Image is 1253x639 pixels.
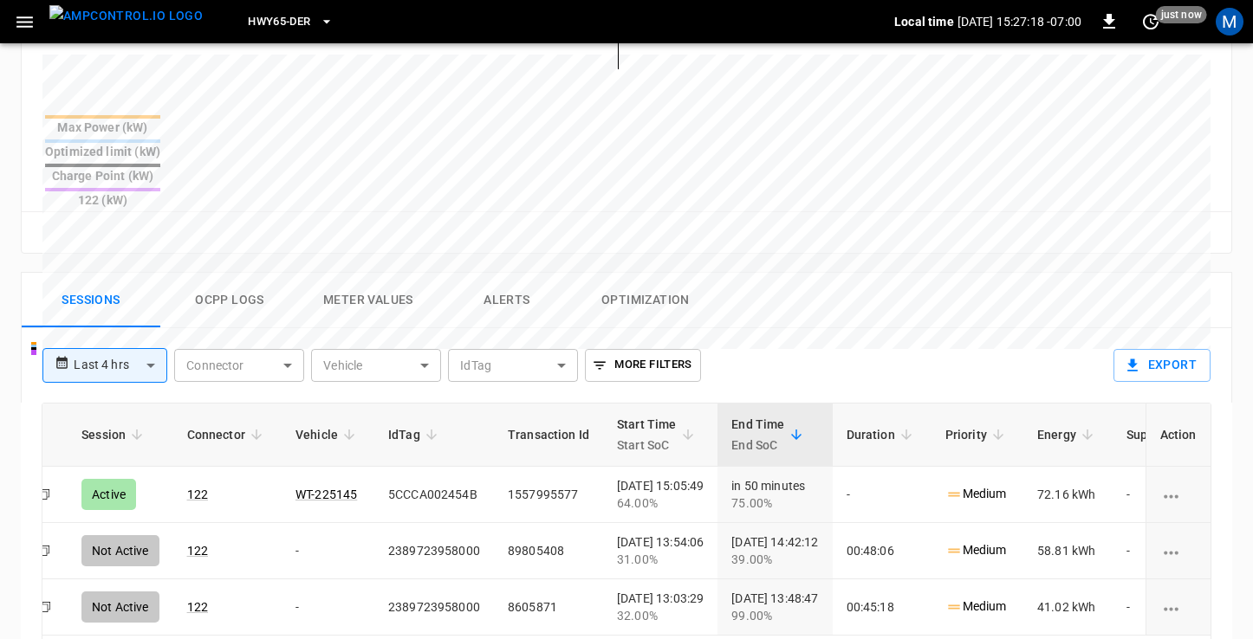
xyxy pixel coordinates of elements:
[585,349,700,382] button: More Filters
[1146,403,1211,467] th: Action
[731,414,807,455] span: End TimeEnd SoC
[1137,8,1165,35] button: set refresh interval
[1037,424,1099,445] span: Energy
[438,273,576,328] button: Alerts
[241,5,340,39] button: HWY65-DER
[945,424,1010,445] span: Priority
[494,403,603,467] th: Transaction Id
[81,424,148,445] span: Session
[388,424,443,445] span: IdTag
[1160,542,1197,559] div: charging session options
[49,5,203,27] img: ampcontrol.io logo
[1126,419,1227,450] div: Supply Cost
[847,424,918,445] span: Duration
[617,414,677,455] div: Start Time
[617,435,677,455] p: Start SoC
[958,13,1081,30] p: [DATE] 15:27:18 -07:00
[731,435,784,455] p: End SoC
[187,424,268,445] span: Connector
[1156,6,1207,23] span: just now
[248,12,310,32] span: HWY65-DER
[74,349,167,382] div: Last 4 hrs
[576,273,715,328] button: Optimization
[295,424,360,445] span: Vehicle
[1160,598,1197,616] div: charging session options
[22,273,160,328] button: Sessions
[299,273,438,328] button: Meter Values
[1113,349,1211,382] button: Export
[731,414,784,455] div: End Time
[617,414,699,455] span: Start TimeStart SoC
[1216,8,1243,35] div: profile-icon
[894,13,954,30] p: Local time
[1160,486,1197,503] div: charging session options
[160,273,299,328] button: Ocpp logs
